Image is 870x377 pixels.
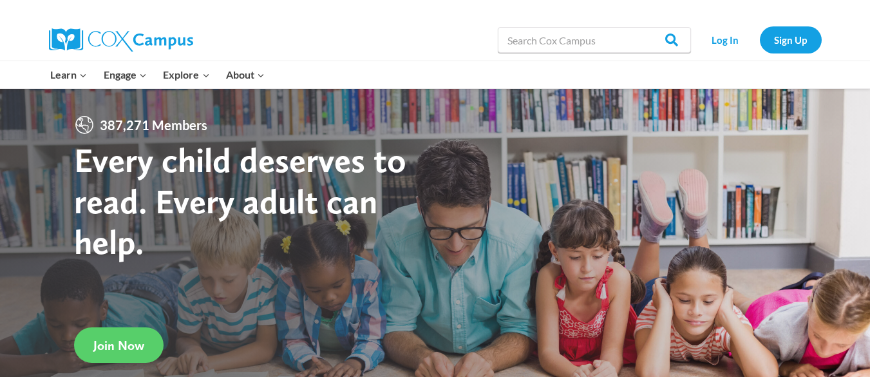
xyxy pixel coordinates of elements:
[74,327,164,363] a: Join Now
[163,66,209,83] span: Explore
[43,61,273,88] nav: Primary Navigation
[50,66,87,83] span: Learn
[760,26,822,53] a: Sign Up
[104,66,147,83] span: Engage
[226,66,265,83] span: About
[697,26,753,53] a: Log In
[95,115,213,135] span: 387,271 Members
[74,139,406,262] strong: Every child deserves to read. Every adult can help.
[697,26,822,53] nav: Secondary Navigation
[498,27,691,53] input: Search Cox Campus
[93,338,144,353] span: Join Now
[49,28,193,52] img: Cox Campus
